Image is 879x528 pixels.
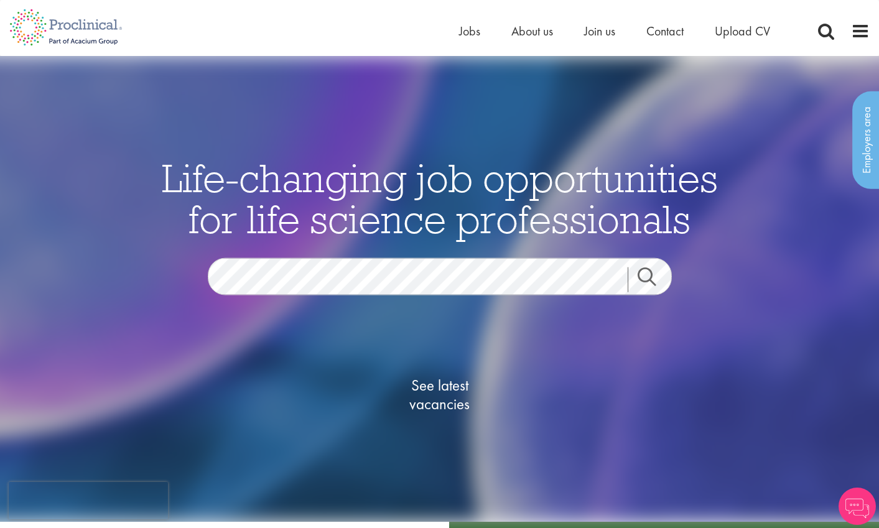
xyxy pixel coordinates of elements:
[459,23,480,39] a: Jobs
[715,23,770,39] a: Upload CV
[378,376,502,414] span: See latest vacancies
[9,482,168,519] iframe: reCAPTCHA
[646,23,684,39] a: Contact
[584,23,615,39] a: Join us
[839,488,876,525] img: Chatbot
[162,153,718,244] span: Life-changing job opportunities for life science professionals
[378,327,502,463] a: See latestvacancies
[511,23,553,39] a: About us
[628,267,681,292] a: Job search submit button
